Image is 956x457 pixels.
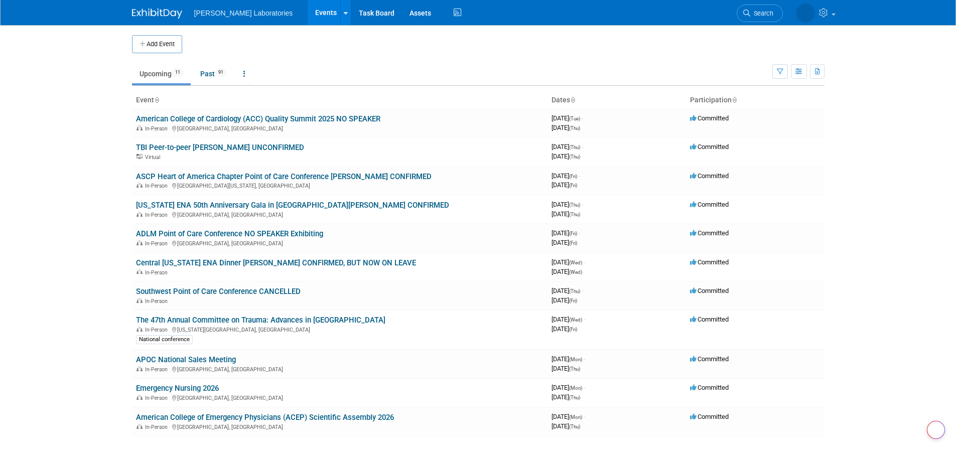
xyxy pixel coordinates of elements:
[552,172,580,180] span: [DATE]
[145,154,163,161] span: Virtual
[136,124,543,132] div: [GEOGRAPHIC_DATA], [GEOGRAPHIC_DATA]
[136,316,385,325] a: The 47th Annual Committee on Trauma: Advances in [GEOGRAPHIC_DATA]
[136,395,143,400] img: In-Person Event
[136,212,143,217] img: In-Person Event
[552,210,580,218] span: [DATE]
[136,355,236,364] a: APOC National Sales Meeting
[193,64,234,83] a: Past91
[136,287,301,296] a: Southwest Point of Care Conference CANCELLED
[569,269,582,275] span: (Wed)
[582,143,583,150] span: -
[215,69,226,76] span: 91
[136,424,143,429] img: In-Person Event
[132,64,191,83] a: Upcoming11
[569,154,580,160] span: (Thu)
[732,96,737,104] a: Sort by Participation Type
[552,239,577,246] span: [DATE]
[690,413,729,420] span: Committed
[690,384,729,391] span: Committed
[136,172,432,181] a: ASCP Heart of America Chapter Point of Care Conference [PERSON_NAME] CONFIRMED
[145,395,171,401] span: In-Person
[136,183,143,188] img: In-Person Event
[552,316,585,323] span: [DATE]
[737,5,783,22] a: Search
[569,202,580,208] span: (Thu)
[145,183,171,189] span: In-Person
[552,229,580,237] span: [DATE]
[136,258,416,267] a: Central [US_STATE] ENA Dinner [PERSON_NAME] CONFIRMED, BUT NOW ON LEAVE
[690,229,729,237] span: Committed
[690,114,729,122] span: Committed
[145,269,171,276] span: In-Person
[584,258,585,266] span: -
[690,172,729,180] span: Committed
[552,114,583,122] span: [DATE]
[569,260,582,265] span: (Wed)
[136,269,143,274] img: In-Person Event
[569,240,577,246] span: (Fri)
[136,143,304,152] a: TBI Peer-to-peer [PERSON_NAME] UNCONFIRMED
[579,229,580,237] span: -
[569,385,582,391] span: (Mon)
[569,125,580,131] span: (Thu)
[690,143,729,150] span: Committed
[548,92,686,109] th: Dates
[136,210,543,218] div: [GEOGRAPHIC_DATA], [GEOGRAPHIC_DATA]
[552,365,580,372] span: [DATE]
[569,183,577,188] span: (Fri)
[796,4,815,23] img: Tisha Davis
[690,258,729,266] span: Committed
[584,355,585,363] span: -
[569,424,580,429] span: (Thu)
[570,96,575,104] a: Sort by Start Date
[552,258,585,266] span: [DATE]
[690,201,729,208] span: Committed
[136,114,380,123] a: American College of Cardiology (ACC) Quality Summit 2025 NO SPEAKER
[136,239,543,247] div: [GEOGRAPHIC_DATA], [GEOGRAPHIC_DATA]
[552,355,585,363] span: [DATE]
[569,327,577,332] span: (Fri)
[145,240,171,247] span: In-Person
[132,35,182,53] button: Add Event
[136,327,143,332] img: In-Person Event
[552,143,583,150] span: [DATE]
[552,268,582,275] span: [DATE]
[552,181,577,189] span: [DATE]
[552,384,585,391] span: [DATE]
[136,335,193,344] div: National conference
[569,357,582,362] span: (Mon)
[569,116,580,121] span: (Tue)
[552,287,583,294] span: [DATE]
[582,201,583,208] span: -
[569,298,577,303] span: (Fri)
[552,153,580,160] span: [DATE]
[690,316,729,323] span: Committed
[690,355,729,363] span: Committed
[136,384,219,393] a: Emergency Nursing 2026
[145,125,171,132] span: In-Person
[136,393,543,401] div: [GEOGRAPHIC_DATA], [GEOGRAPHIC_DATA]
[552,124,580,131] span: [DATE]
[569,366,580,372] span: (Thu)
[145,212,171,218] span: In-Person
[145,366,171,373] span: In-Person
[145,298,171,304] span: In-Person
[172,69,183,76] span: 11
[136,365,543,373] div: [GEOGRAPHIC_DATA], [GEOGRAPHIC_DATA]
[569,231,577,236] span: (Fri)
[690,287,729,294] span: Committed
[136,125,143,130] img: In-Person Event
[584,413,585,420] span: -
[569,317,582,323] span: (Wed)
[136,413,394,422] a: American College of Emergency Physicians (ACEP) Scientific Assembly 2026
[686,92,825,109] th: Participation
[582,287,583,294] span: -
[145,327,171,333] span: In-Person
[145,424,171,430] span: In-Person
[569,174,577,179] span: (Fri)
[569,395,580,400] span: (Thu)
[136,298,143,303] img: In-Person Event
[136,229,323,238] a: ADLM Point of Care Conference NO SPEAKER Exhibiting
[569,212,580,217] span: (Thu)
[552,296,577,304] span: [DATE]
